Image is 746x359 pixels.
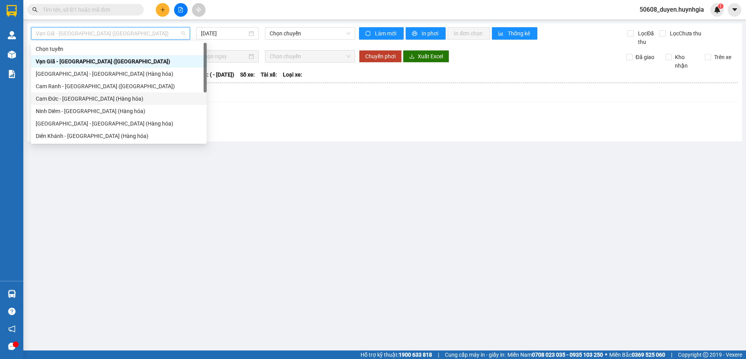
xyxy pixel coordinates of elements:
[714,6,721,13] img: icon-new-feature
[635,29,659,46] span: Lọc Đã thu
[31,130,207,142] div: Diên Khánh - Sài Gòn (Hàng hóa)
[31,105,207,117] div: Ninh Diêm - Sài Gòn (Hàng hóa)
[31,43,207,55] div: Chọn tuyến
[188,70,234,79] span: Chuyến: ( - [DATE])
[31,55,207,68] div: Vạn Giã - Sài Gòn (Hàng hóa)
[508,29,531,38] span: Thống kê
[399,352,432,358] strong: 1900 633 818
[403,50,449,63] button: downloadXuất Excel
[8,31,16,39] img: warehouse-icon
[703,352,708,357] span: copyright
[406,27,446,40] button: printerIn phơi
[201,52,247,61] input: Chọn ngày
[192,3,206,17] button: aim
[201,29,247,38] input: 15/10/2025
[31,117,207,130] div: Nha Trang - Sài Gòn (Hàng hóa)
[36,132,202,140] div: Diên Khánh - [GEOGRAPHIC_DATA] (Hàng hóa)
[359,50,402,63] button: Chuyển phơi
[711,53,734,61] span: Trên xe
[422,29,439,38] span: In phơi
[438,350,439,359] span: |
[8,325,16,333] span: notification
[361,350,432,359] span: Hỗ trợ kỹ thuật:
[672,53,699,70] span: Kho nhận
[36,82,202,91] div: Cam Ranh - [GEOGRAPHIC_DATA] ([GEOGRAPHIC_DATA])
[174,3,188,17] button: file-add
[36,70,202,78] div: [GEOGRAPHIC_DATA] - [GEOGRAPHIC_DATA] (Hàng hóa)
[36,45,202,53] div: Chọn tuyến
[632,352,665,358] strong: 0369 525 060
[731,6,738,13] span: caret-down
[31,80,207,92] div: Cam Ranh - Sài Gòn (Hàng Hóa)
[667,29,702,38] span: Lọc Chưa thu
[445,350,505,359] span: Cung cấp máy in - giấy in:
[365,31,372,37] span: sync
[178,7,183,12] span: file-add
[43,5,134,14] input: Tìm tên, số ĐT hoặc mã đơn
[261,70,277,79] span: Tài xế:
[718,3,723,9] sup: 1
[31,68,207,80] div: Ninh Hòa - Sài Gòn (Hàng hóa)
[32,7,38,12] span: search
[270,28,350,39] span: Chọn chuyến
[633,53,657,61] span: Đã giao
[492,27,537,40] button: bar-chartThống kê
[7,5,17,17] img: logo-vxr
[412,31,418,37] span: printer
[609,350,665,359] span: Miền Bắc
[36,28,185,39] span: Vạn Giã - Sài Gòn (Hàng hóa)
[8,343,16,350] span: message
[719,3,722,9] span: 1
[605,353,607,356] span: ⚪️
[728,3,741,17] button: caret-down
[498,31,505,37] span: bar-chart
[8,51,16,59] img: warehouse-icon
[270,51,350,62] span: Chọn chuyến
[160,7,166,12] span: plus
[507,350,603,359] span: Miền Nam
[8,290,16,298] img: warehouse-icon
[196,7,201,12] span: aim
[283,70,302,79] span: Loại xe:
[8,70,16,78] img: solution-icon
[8,308,16,315] span: question-circle
[31,92,207,105] div: Cam Đức - Sài Gòn (Hàng hóa)
[36,119,202,128] div: [GEOGRAPHIC_DATA] - [GEOGRAPHIC_DATA] (Hàng hóa)
[671,350,672,359] span: |
[359,27,404,40] button: syncLàm mới
[240,70,255,79] span: Số xe:
[375,29,397,38] span: Làm mới
[448,27,490,40] button: In đơn chọn
[633,5,710,14] span: 50608_duyen.huynhgia
[532,352,603,358] strong: 0708 023 035 - 0935 103 250
[36,107,202,115] div: Ninh Diêm - [GEOGRAPHIC_DATA] (Hàng hóa)
[36,94,202,103] div: Cam Đức - [GEOGRAPHIC_DATA] (Hàng hóa)
[156,3,169,17] button: plus
[36,57,202,66] div: Vạn Giã - [GEOGRAPHIC_DATA] ([GEOGRAPHIC_DATA])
